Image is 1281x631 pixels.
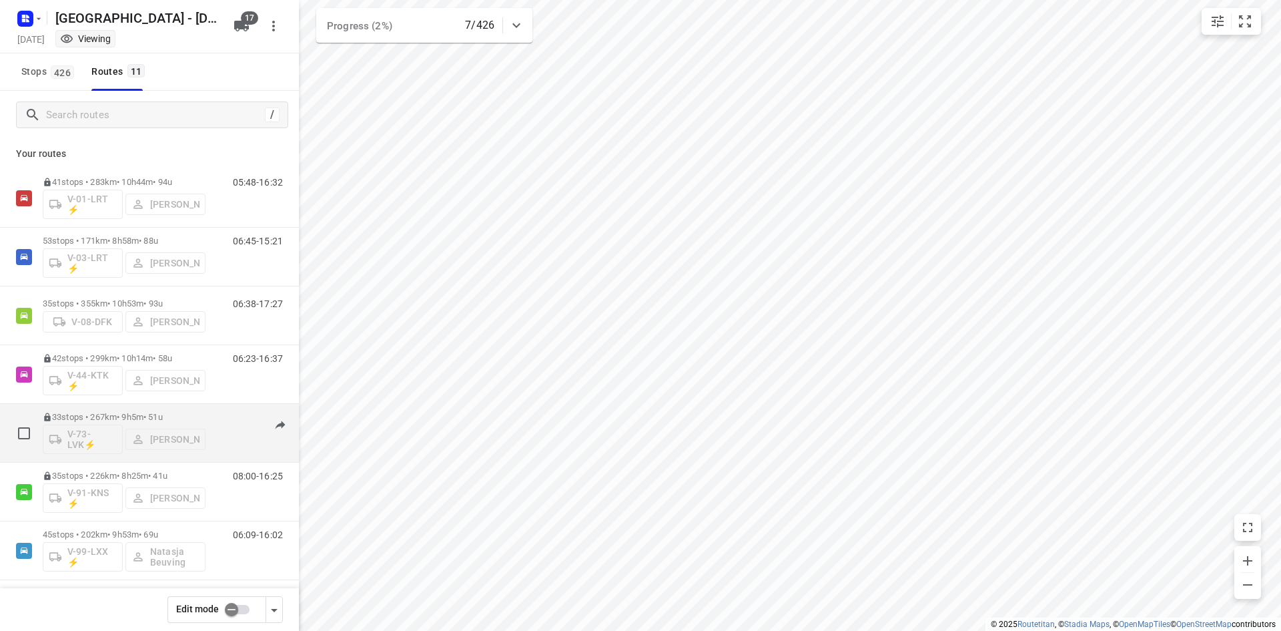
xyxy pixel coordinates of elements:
[241,11,258,25] span: 17
[16,147,283,161] p: Your routes
[233,353,283,364] p: 06:23-16:37
[265,108,280,122] div: /
[1119,620,1170,629] a: OpenMapTiles
[60,32,111,45] div: You are currently in view mode. To make any changes, go to edit project.
[1232,8,1258,35] button: Fit zoom
[233,236,283,246] p: 06:45-15:21
[1017,620,1055,629] a: Routetitan
[21,63,78,80] span: Stops
[176,604,219,614] span: Edit mode
[465,17,494,33] p: 7/426
[991,620,1276,629] li: © 2025 , © , © © contributors
[43,236,205,246] p: 53 stops • 171km • 8h58m • 88u
[127,64,145,77] span: 11
[327,20,392,32] span: Progress (2%)
[1064,620,1110,629] a: Stadia Maps
[46,105,265,126] input: Search routes
[43,471,205,481] p: 35 stops • 226km • 8h25m • 41u
[11,420,37,447] span: Select
[43,177,205,187] p: 41 stops • 283km • 10h44m • 94u
[43,298,205,308] p: 35 stops • 355km • 10h53m • 93u
[51,65,74,79] span: 426
[233,298,283,309] p: 06:38-17:27
[1176,620,1232,629] a: OpenStreetMap
[43,412,205,422] p: 33 stops • 267km • 9h5m • 51u
[233,530,283,540] p: 06:09-16:02
[1204,8,1231,35] button: Map settings
[91,63,149,80] div: Routes
[267,412,294,439] button: Send to driver
[233,471,283,481] p: 08:00-16:25
[233,177,283,188] p: 05:48-16:32
[266,601,282,618] div: Driver app settings
[316,8,532,43] div: Progress (2%)7/426
[260,13,287,39] button: More
[228,13,255,39] button: 17
[43,353,205,363] p: 42 stops • 299km • 10h14m • 58u
[1202,8,1261,35] div: small contained button group
[43,530,205,540] p: 45 stops • 202km • 9h53m • 69u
